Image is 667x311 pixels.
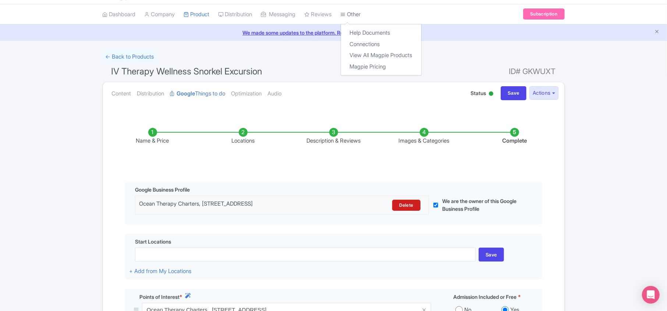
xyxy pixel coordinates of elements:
[135,186,190,193] span: Google Business Profile
[268,82,282,105] a: Audio
[231,82,262,105] a: Optimization
[219,4,252,25] a: Distribution
[341,27,421,39] a: Help Documents
[654,28,660,36] button: Close announcement
[523,8,564,20] a: Subscription
[509,64,556,79] span: ID# GKWUXT
[341,39,421,50] a: Connections
[170,82,226,105] a: GoogleThings to do
[139,293,180,301] span: Points of Interest
[198,128,288,145] li: Locations
[135,238,171,245] span: Start Locations
[529,86,558,100] button: Actions
[487,88,495,100] div: Active
[184,4,210,25] a: Product
[145,4,175,25] a: Company
[112,82,131,105] a: Content
[642,286,660,304] div: Open Intercom Messenger
[4,29,663,36] a: We made some updates to the platform. Read more about the new layout
[392,200,420,211] a: Delete
[379,128,469,145] li: Images & Categories
[341,61,421,73] a: Magpie Pricing
[288,128,379,145] li: Description & Reviews
[471,89,486,97] span: Status
[103,4,136,25] a: Dashboard
[501,86,526,100] input: Save
[111,66,262,77] span: IV Therapy Wellness Snorkel Excursion
[261,4,296,25] a: Messaging
[453,293,517,301] span: Admission Included or Free
[479,248,504,262] div: Save
[139,200,354,211] div: Ocean Therapy Charters, [STREET_ADDRESS]
[129,268,191,275] a: + Add from My Locations
[443,197,524,213] label: We are the owner of this Google Business Profile
[469,128,560,145] li: Complete
[341,50,421,61] a: View All Magpie Products
[177,90,195,98] strong: Google
[305,4,332,25] a: Reviews
[137,82,164,105] a: Distribution
[103,50,157,64] a: ← Back to Products
[107,128,198,145] li: Name & Price
[341,4,361,25] a: Other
